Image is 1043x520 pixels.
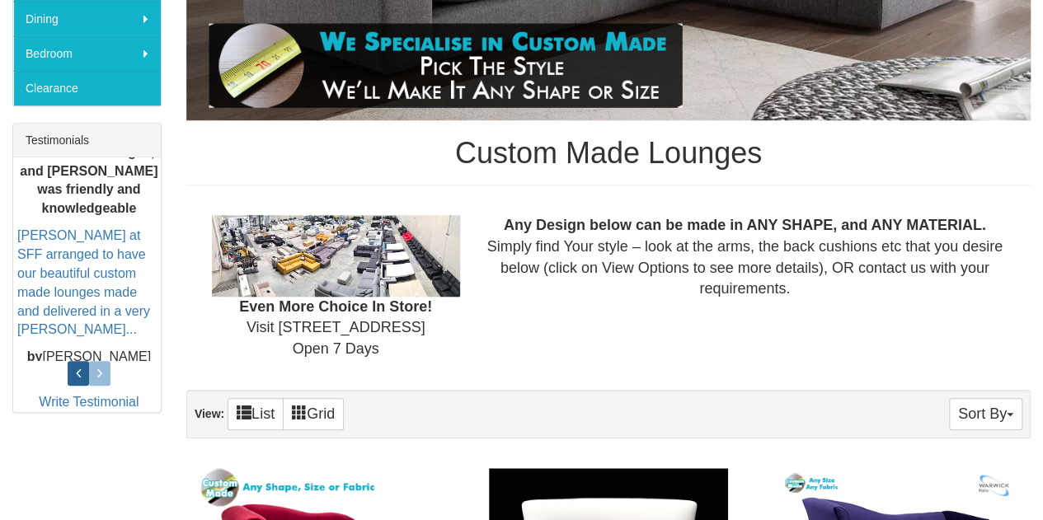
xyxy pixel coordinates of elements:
strong: View: [195,406,224,419]
a: List [228,398,284,430]
b: We love the lounges, and [PERSON_NAME] was friendly and knowledgeable [20,144,157,215]
div: Testimonials [13,124,161,157]
a: Clearance [13,71,161,105]
h1: Custom Made Lounges [186,137,1031,170]
button: Sort By [949,398,1022,430]
div: Visit [STREET_ADDRESS] Open 7 Days [200,215,472,359]
a: Dining [13,2,161,36]
b: by [27,349,43,363]
div: Simply find Your style – look at the arms, the back cushions etc that you desire below (click on ... [472,215,1017,300]
a: Write Testimonial [39,395,139,409]
a: [PERSON_NAME] at SFF arranged to have our beautiful custom made lounges made and delivered in a v... [17,228,150,336]
b: Even More Choice In Store! [239,298,432,315]
b: Any Design below can be made in ANY SHAPE, and ANY MATERIAL. [504,217,986,233]
a: Bedroom [13,36,161,71]
p: [PERSON_NAME] [17,348,161,367]
a: Grid [283,398,344,430]
img: Showroom [212,215,460,296]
